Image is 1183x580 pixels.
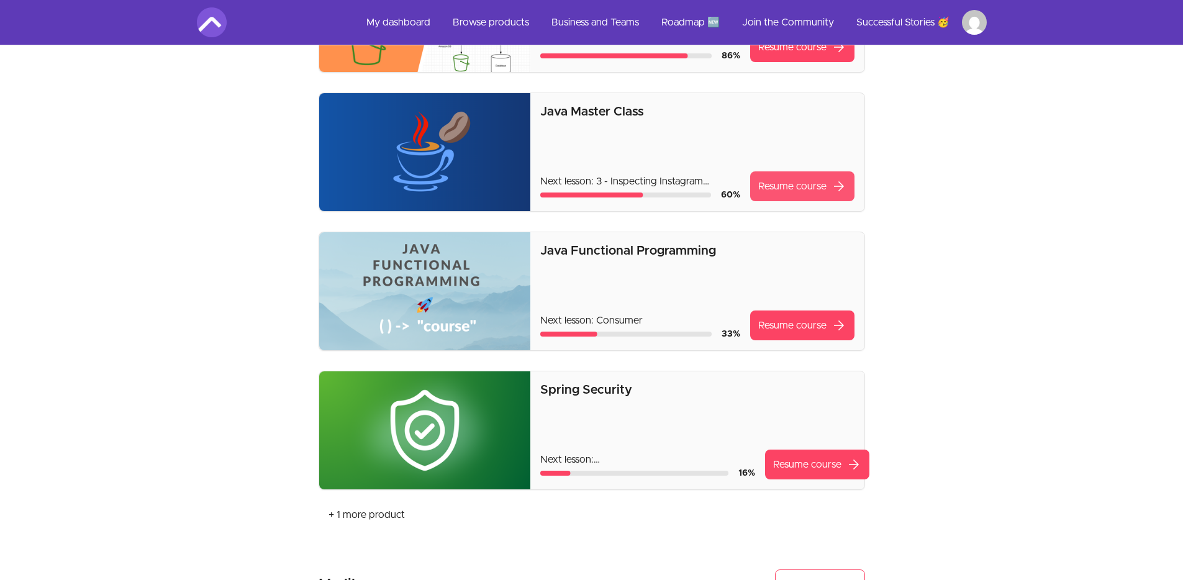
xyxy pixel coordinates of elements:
p: Next lesson: 3 - Inspecting Instagram Network Activity [540,174,740,189]
div: Course progress [540,332,711,337]
a: Resume coursearrow_forward [750,310,854,340]
nav: Main [356,7,987,37]
span: arrow_forward [846,457,861,472]
a: Browse products [443,7,539,37]
p: Java Functional Programming [540,242,854,260]
a: Resume coursearrow_forward [750,171,854,201]
img: Amigoscode logo [197,7,227,37]
span: 60 % [721,191,740,199]
div: Course progress [540,471,728,476]
a: Business and Teams [542,7,649,37]
span: arrow_forward [832,40,846,55]
span: arrow_forward [832,179,846,194]
a: Roadmap 🆕 [651,7,730,37]
a: Resume coursearrow_forward [765,450,869,479]
p: Java Master Class [540,103,854,120]
span: arrow_forward [832,318,846,333]
img: Product image for Java Master Class [319,93,531,211]
a: My dashboard [356,7,440,37]
span: 33 % [722,330,740,338]
img: Profile image for sangpham [962,10,987,35]
a: Successful Stories 🥳 [846,7,959,37]
p: Spring Security [540,381,869,399]
div: Course progress [540,53,711,58]
p: Next lesson: Consumer [540,313,740,328]
div: Course progress [540,193,710,197]
a: Join the Community [732,7,844,37]
span: 16 % [738,469,755,478]
img: Product image for Spring Security [319,371,531,489]
p: Next lesson: JwtUsernameAndPasswordAuthenticationFilter attemptAuthentication [540,452,755,467]
img: Product image for Java Functional Programming [319,232,531,350]
span: 86 % [722,52,740,60]
button: + 1 more product [319,500,415,530]
a: Resume coursearrow_forward [750,32,854,62]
